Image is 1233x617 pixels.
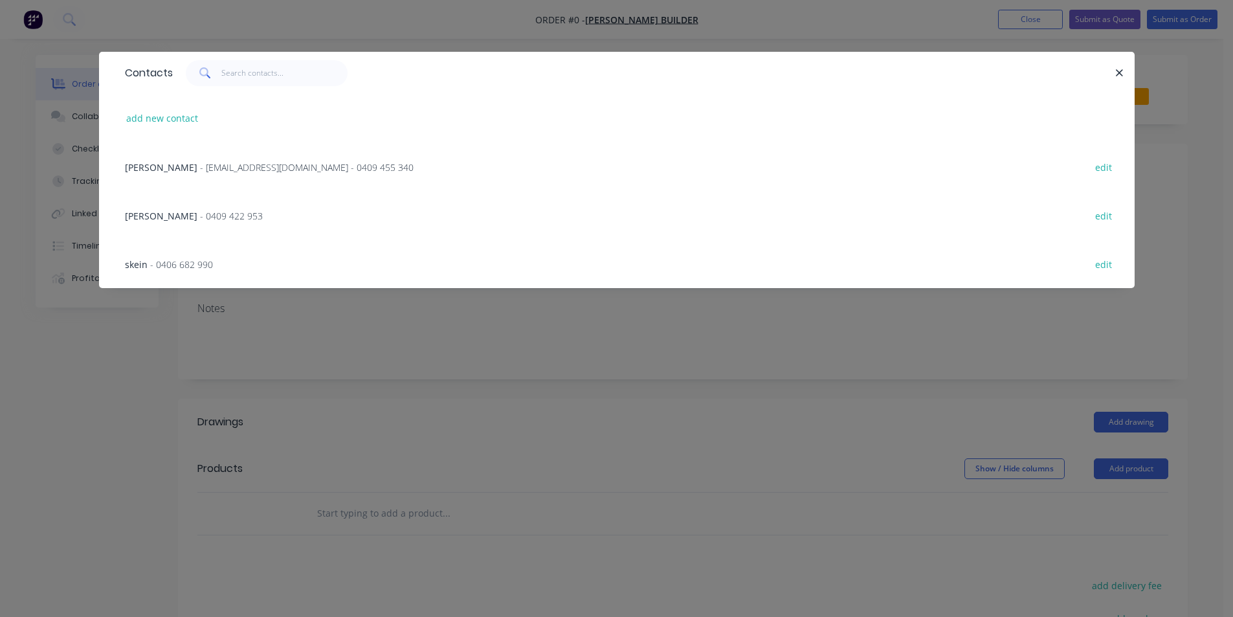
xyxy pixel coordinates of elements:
[200,161,414,174] span: - [EMAIL_ADDRESS][DOMAIN_NAME] - 0409 455 340
[150,258,213,271] span: - 0406 682 990
[125,161,197,174] span: [PERSON_NAME]
[221,60,348,86] input: Search contacts...
[200,210,263,222] span: - 0409 422 953
[118,52,173,94] div: Contacts
[1089,255,1119,273] button: edit
[125,210,197,222] span: [PERSON_NAME]
[1089,207,1119,224] button: edit
[1089,158,1119,175] button: edit
[125,258,148,271] span: skein
[120,109,205,127] button: add new contact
